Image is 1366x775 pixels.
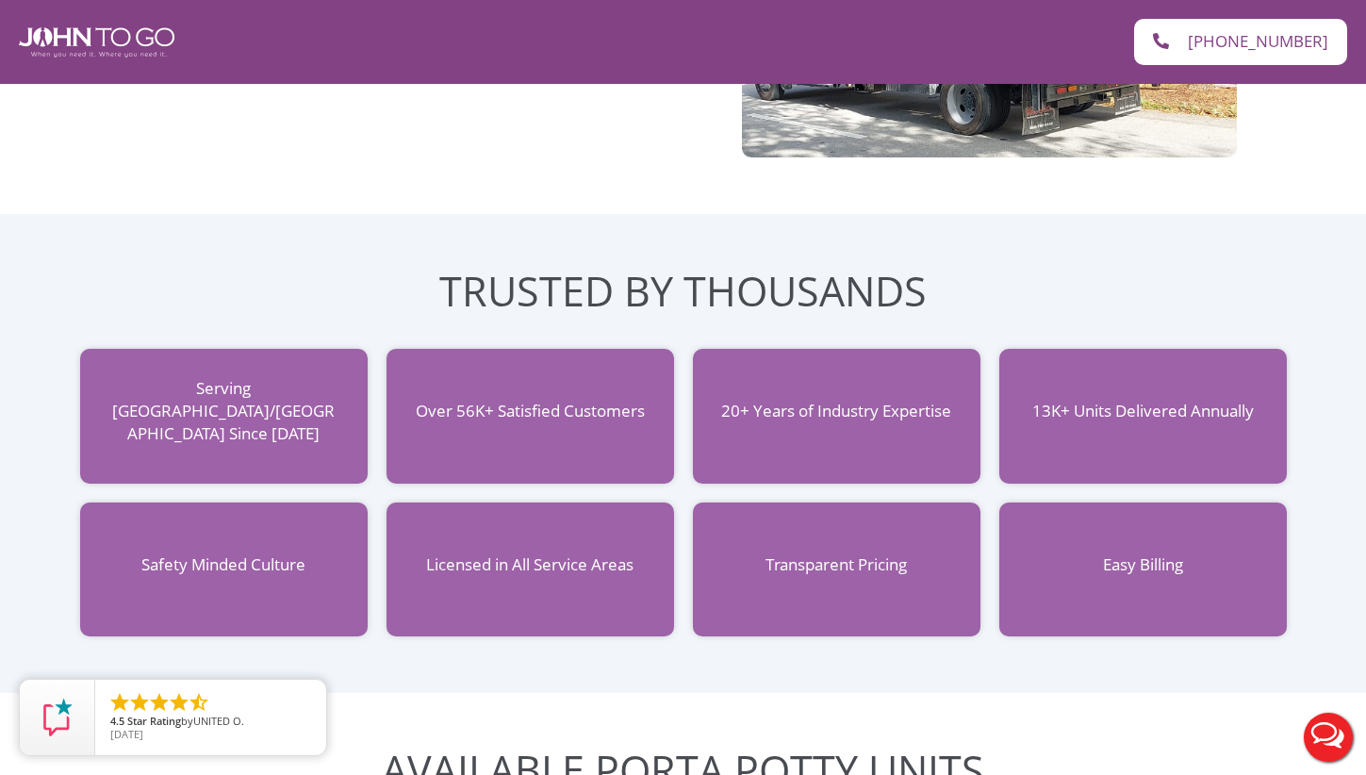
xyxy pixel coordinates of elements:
[1291,700,1366,775] button: Live Chat
[110,714,124,728] span: 4.5
[1032,400,1254,421] span: 13K+ Units Delivered Annually
[1103,553,1183,575] span: Easy Billing
[127,714,181,728] span: Star Rating
[765,553,907,575] span: Transparent Pricing
[1188,33,1328,51] span: [PHONE_NUMBER]
[721,400,951,421] span: 20+ Years of Industry Expertise
[80,271,1287,311] h2: TRUSTED BY THOUSANDS
[168,691,190,714] li: 
[19,27,174,58] img: John To Go
[193,714,244,728] span: UNITED O.
[39,699,76,736] img: Review Rating
[1134,19,1347,65] a: [PHONE_NUMBER]
[188,691,210,714] li: 
[110,716,311,729] span: by
[128,691,151,714] li: 
[108,377,339,446] p: Serving [GEOGRAPHIC_DATA]/[GEOGRAPHIC_DATA] Since [DATE]
[416,400,645,421] span: Over 56K+ Satisfied Customers
[426,553,634,575] span: Licensed in All Service Areas
[148,691,171,714] li: 
[108,691,131,714] li: 
[141,553,305,575] span: Safety Minded Culture
[110,727,143,741] span: [DATE]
